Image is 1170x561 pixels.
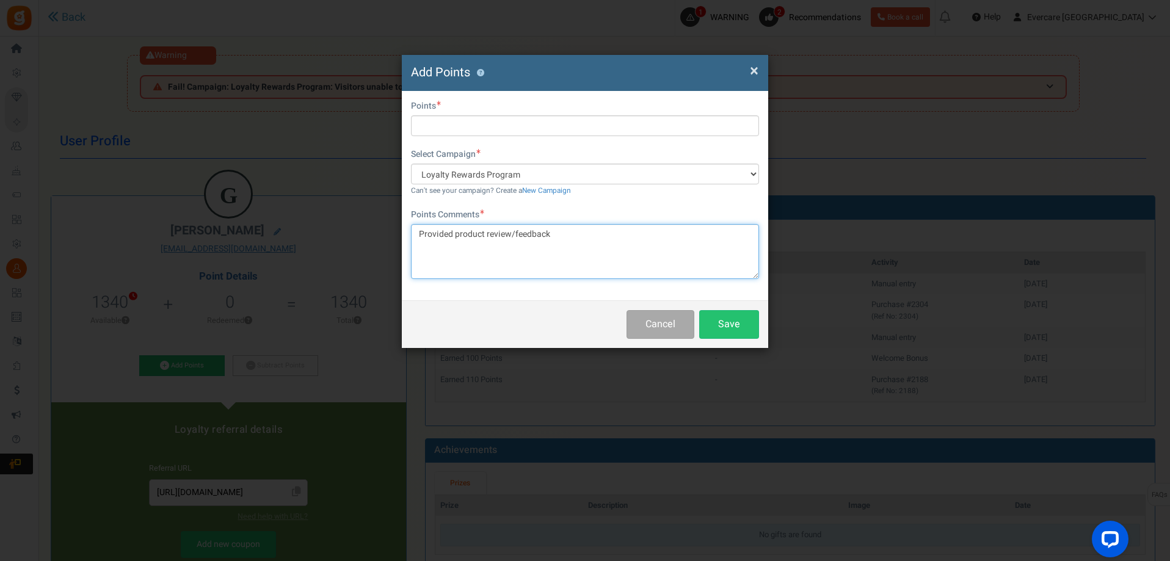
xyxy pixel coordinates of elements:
button: Cancel [627,310,694,339]
span: × [750,59,758,82]
span: Add Points [411,63,470,81]
button: Save [699,310,759,339]
a: New Campaign [522,186,571,196]
button: ? [476,69,484,77]
label: Select Campaign [411,148,481,161]
small: Can't see your campaign? Create a [411,186,571,196]
label: Points Comments [411,209,484,221]
label: Points [411,100,441,112]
